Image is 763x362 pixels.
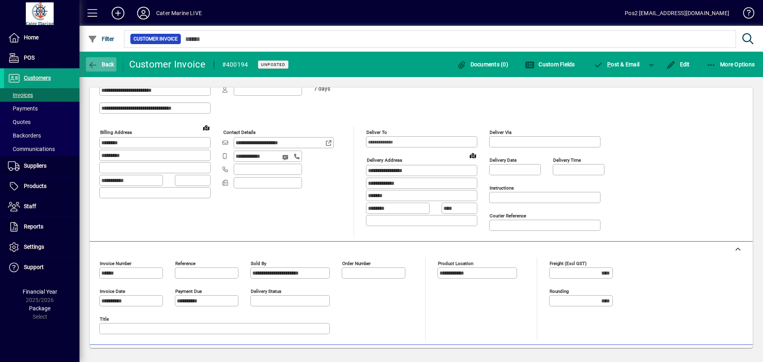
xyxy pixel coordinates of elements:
[457,61,508,68] span: Documents (0)
[4,257,79,277] a: Support
[277,148,296,167] button: Send SMS
[4,28,79,48] a: Home
[100,288,125,294] mat-label: Invoice date
[737,2,753,27] a: Knowledge Base
[24,223,43,230] span: Reports
[4,237,79,257] a: Settings
[490,185,514,191] mat-label: Instructions
[4,102,79,115] a: Payments
[594,61,640,68] span: ost & Email
[8,92,33,98] span: Invoices
[100,316,109,322] mat-label: Title
[86,32,116,46] button: Filter
[200,121,213,134] a: View on map
[490,130,511,135] mat-label: Deliver via
[23,288,57,295] span: Financial Year
[525,61,575,68] span: Custom Fields
[8,132,41,139] span: Backorders
[222,58,248,71] div: #400194
[490,157,517,163] mat-label: Delivery date
[175,288,202,294] mat-label: Payment due
[705,57,757,72] button: More Options
[342,261,371,266] mat-label: Order number
[8,146,55,152] span: Communications
[4,176,79,196] a: Products
[4,48,79,68] a: POS
[251,261,266,266] mat-label: Sold by
[4,217,79,237] a: Reports
[88,36,114,42] span: Filter
[590,57,644,72] button: Post & Email
[707,61,755,68] span: More Options
[24,203,36,209] span: Staff
[4,156,79,176] a: Suppliers
[607,61,611,68] span: P
[24,54,35,61] span: POS
[4,197,79,217] a: Staff
[550,288,569,294] mat-label: Rounding
[467,149,479,162] a: View on map
[666,61,690,68] span: Edit
[29,305,50,312] span: Package
[261,62,285,67] span: Unposted
[156,7,202,19] div: Cater Marine LIVE
[105,6,131,20] button: Add
[8,105,38,112] span: Payments
[131,6,156,20] button: Profile
[24,75,51,81] span: Customers
[175,261,196,266] mat-label: Reference
[455,57,510,72] button: Documents (0)
[24,183,46,189] span: Products
[24,34,39,41] span: Home
[24,163,46,169] span: Suppliers
[24,264,44,270] span: Support
[523,57,577,72] button: Custom Fields
[553,157,581,163] mat-label: Delivery time
[625,7,729,19] div: Pos2 [EMAIL_ADDRESS][DOMAIN_NAME]
[8,119,31,125] span: Quotes
[88,61,114,68] span: Back
[4,129,79,142] a: Backorders
[129,58,206,71] div: Customer Invoice
[438,261,473,266] mat-label: Product location
[4,115,79,129] a: Quotes
[490,213,526,219] mat-label: Courier Reference
[24,244,44,250] span: Settings
[4,142,79,156] a: Communications
[366,130,387,135] mat-label: Deliver To
[79,57,123,72] app-page-header-button: Back
[4,88,79,102] a: Invoices
[314,86,330,92] span: 7 days
[550,261,587,266] mat-label: Freight (excl GST)
[251,288,281,294] mat-label: Delivery status
[134,35,178,43] span: Customer Invoice
[100,261,132,266] mat-label: Invoice number
[664,57,692,72] button: Edit
[86,57,116,72] button: Back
